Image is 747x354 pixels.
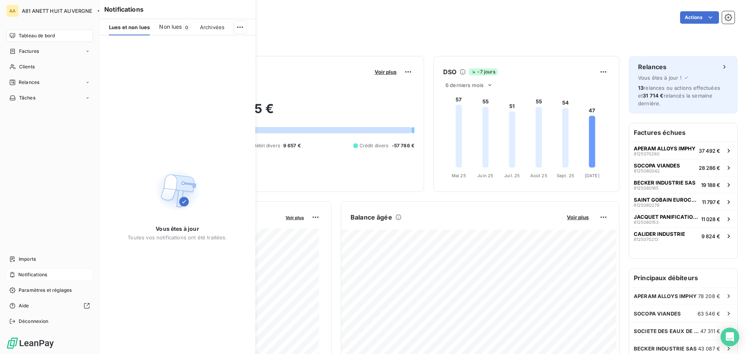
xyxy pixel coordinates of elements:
span: 43 087 € [698,345,720,352]
h6: Factures échues [629,123,737,142]
span: Archivées [200,24,224,30]
button: SOCOPA VIANDES812508004228 286 € [629,159,737,176]
span: SOCIETE DES EAUX DE VOLVIC [634,328,700,334]
span: 8125080042 [634,169,660,173]
span: Vous êtes à jour [156,225,199,233]
h6: Principaux débiteurs [629,269,737,287]
span: -57 786 € [392,142,414,149]
h6: Balance âgée [351,213,392,222]
button: Voir plus [565,214,591,221]
span: -7 jours [469,68,497,75]
span: 8125070280 [634,152,659,156]
button: Voir plus [372,68,399,75]
span: Imports [19,256,36,263]
span: 11 797 € [702,199,720,205]
tspan: Août 25 [530,173,547,178]
span: 8125080279 [634,203,659,208]
span: 9 824 € [701,233,720,239]
span: SOCOPA VIANDES [634,310,681,317]
span: APERAM ALLOYS IMPHY [634,293,697,299]
span: 31 714 € [643,92,663,99]
span: Tâches [19,94,35,101]
span: Lues et non lues [109,24,150,30]
span: 6 derniers mois [445,82,484,88]
h6: Notifications [104,5,251,14]
span: Voir plus [567,214,589,220]
span: Toutes vos notifications ont été traitées. [128,234,227,241]
span: Relances [19,79,39,86]
span: SAINT GOBAIN EUROCOUSTIC [634,197,699,203]
button: Actions [680,11,719,24]
img: Logo LeanPay [6,337,54,349]
span: Crédit divers [359,142,389,149]
span: 47 311 € [700,328,720,334]
div: Open Intercom Messenger [721,328,739,346]
img: Empty state [153,166,202,216]
span: 11 028 € [701,216,720,222]
button: APERAM ALLOYS IMPHY812507028037 492 € [629,142,737,159]
span: Factures [19,48,39,55]
span: BECKER INDUSTRIE SAS [634,345,697,352]
span: CALIDER INDUSTRIE [634,231,685,237]
button: BECKER INDUSTRIE SAS812508018519 188 € [629,176,737,193]
span: 28 286 € [699,165,720,171]
span: 63 546 € [698,310,720,317]
span: JACQUET PANIFICATION - JAI [634,214,698,220]
span: Vous êtes à jour ! [638,75,682,81]
span: 8125080153 [634,220,659,225]
button: CALIDER INDUSTRIE81250702139 824 € [629,227,737,244]
span: Aide [19,302,29,309]
span: APERAM ALLOYS IMPHY [634,145,696,152]
span: 9 657 € [283,142,301,149]
span: Notifications [18,271,47,278]
span: 0 [183,24,191,31]
div: AA [6,5,19,17]
span: 37 492 € [699,148,720,154]
button: Voir plus [283,214,306,221]
span: SOCOPA VIANDES [634,162,680,169]
span: 78 208 € [698,293,720,299]
span: 8125070213 [634,237,658,242]
tspan: Juin 25 [477,173,493,178]
tspan: Sept. 25 [557,173,574,178]
span: 19 188 € [701,182,720,188]
span: Paramètres et réglages [19,287,72,294]
h6: DSO [443,67,456,77]
tspan: Mai 25 [452,173,466,178]
span: Débit divers [253,142,280,149]
a: Aide [6,300,93,312]
span: A81 ANETT HUIT AUVERGNE [22,8,92,14]
span: Voir plus [375,69,396,75]
button: SAINT GOBAIN EUROCOUSTIC812508027911 797 € [629,193,737,210]
h6: Relances [638,62,666,71]
span: Clients [19,63,35,70]
span: Non lues [159,23,182,31]
button: JACQUET PANIFICATION - JAI812508015311 028 € [629,210,737,227]
span: 13 [638,85,644,91]
span: Déconnexion [19,318,49,325]
span: Tableau de bord [19,32,55,39]
span: Voir plus [286,215,304,220]
span: 8125080185 [634,186,659,190]
tspan: Juil. 25 [504,173,520,178]
tspan: [DATE] [585,173,600,178]
span: relances ou actions effectuées et relancés la semaine dernière. [638,85,720,106]
span: BECKER INDUSTRIE SAS [634,180,696,186]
